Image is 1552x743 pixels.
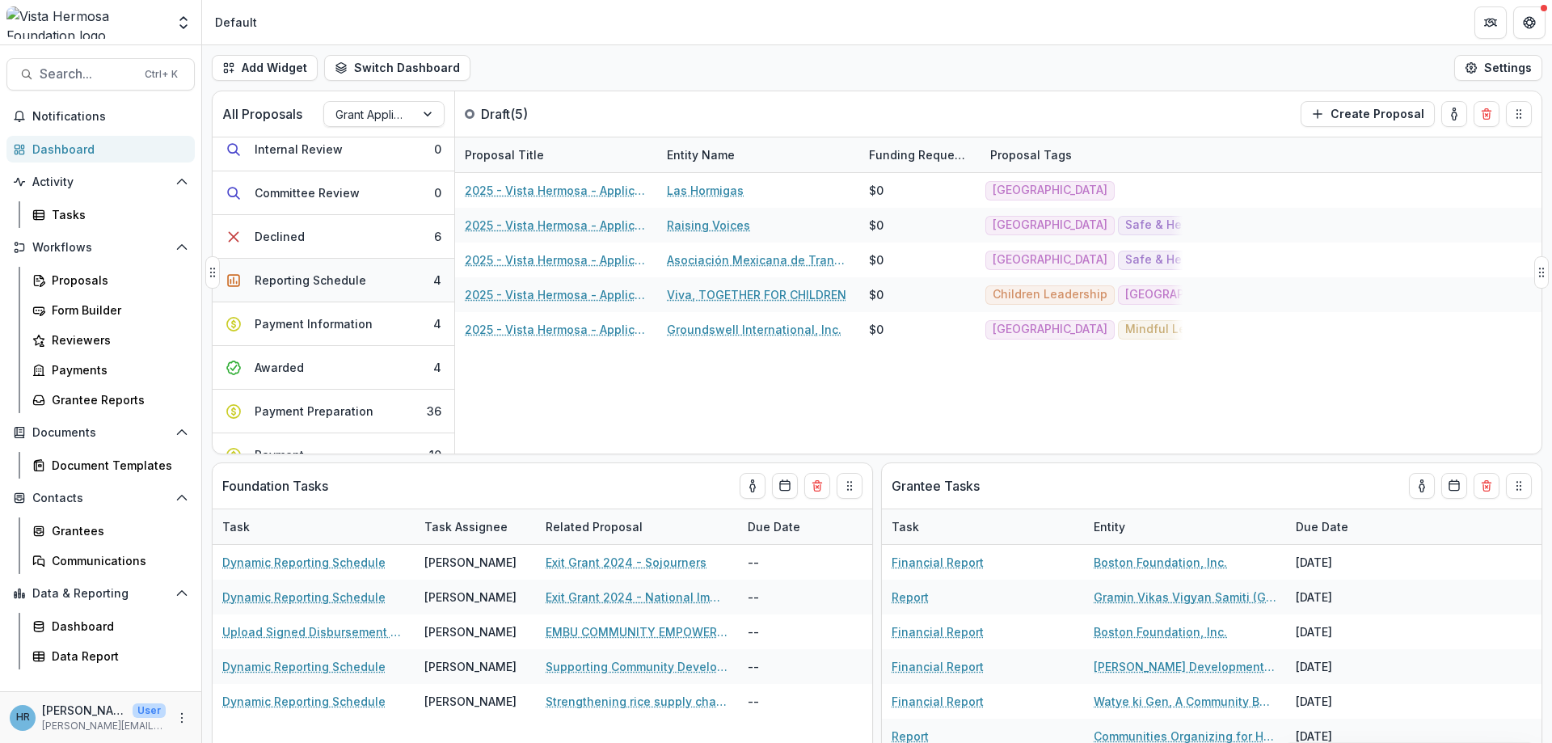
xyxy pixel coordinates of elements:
[1094,623,1227,640] a: Boston Foundation, Inc.
[255,359,304,376] div: Awarded
[738,684,859,719] div: --
[981,137,1183,172] div: Proposal Tags
[213,518,259,535] div: Task
[6,580,195,606] button: Open Data & Reporting
[738,509,859,544] div: Due Date
[1286,580,1407,614] div: [DATE]
[892,658,984,675] a: Financial Report
[424,589,517,606] div: [PERSON_NAME]
[1301,101,1435,127] button: Create Proposal
[26,297,195,323] a: Form Builder
[415,509,536,544] div: Task Assignee
[859,137,981,172] div: Funding Requested
[213,128,454,171] button: Internal Review0
[6,169,195,195] button: Open Activity
[667,251,850,268] a: Asociación Mexicana de Transformación Rural y Urbana A.C (Amextra, Inc.)
[42,702,126,719] p: [PERSON_NAME]
[882,509,1084,544] div: Task
[740,473,765,499] button: toggle-assigned-to-me
[32,110,188,124] span: Notifications
[213,509,415,544] div: Task
[222,104,302,124] p: All Proposals
[434,141,441,158] div: 0
[1125,218,1260,232] span: Safe & Healthy Families
[738,518,810,535] div: Due Date
[869,321,884,338] div: $0
[1094,693,1276,710] a: Watye ki Gen, A Community Based Organization
[465,182,647,199] a: 2025 - Vista Hermosa - Application
[141,65,181,83] div: Ctrl + K
[869,286,884,303] div: $0
[213,390,454,433] button: Payment Preparation36
[993,323,1107,336] span: [GEOGRAPHIC_DATA]
[433,272,441,289] div: 4
[546,554,706,571] a: Exit Grant 2024 - Sojourners
[1125,253,1260,267] span: Safe & Healthy Families
[212,55,318,81] button: Add Widget
[1506,101,1532,127] button: Drag
[1084,518,1135,535] div: Entity
[255,403,373,420] div: Payment Preparation
[667,286,846,303] a: Viva, TOGETHER FOR CHILDREN
[52,648,182,665] div: Data Report
[6,420,195,445] button: Open Documents
[52,552,182,569] div: Communications
[26,201,195,228] a: Tasks
[32,141,182,158] div: Dashboard
[52,331,182,348] div: Reviewers
[455,137,657,172] div: Proposal Title
[172,6,195,39] button: Open entity switcher
[892,554,984,571] a: Financial Report
[882,518,929,535] div: Task
[215,14,257,31] div: Default
[424,623,517,640] div: [PERSON_NAME]
[52,391,182,408] div: Grantee Reports
[667,217,750,234] a: Raising Voices
[26,643,195,669] a: Data Report
[892,476,980,496] p: Grantee Tasks
[26,452,195,479] a: Document Templates
[465,217,647,234] a: 2025 - Vista Hermosa - Application
[1286,614,1407,649] div: [DATE]
[1094,658,1276,675] a: [PERSON_NAME] Development Society
[222,658,386,675] a: Dynamic Reporting Schedule
[1286,545,1407,580] div: [DATE]
[546,658,728,675] a: Supporting Community Development in [GEOGRAPHIC_DATA]
[1506,473,1532,499] button: Drag
[26,267,195,293] a: Proposals
[465,251,647,268] a: 2025 - Vista Hermosa - Application
[40,66,135,82] span: Search...
[993,253,1107,267] span: [GEOGRAPHIC_DATA]
[32,241,169,255] span: Workflows
[837,473,862,499] button: Drag
[32,175,169,189] span: Activity
[993,288,1107,302] span: Children Leadership
[222,693,386,710] a: Dynamic Reporting Schedule
[6,485,195,511] button: Open Contacts
[1094,589,1276,606] a: Gramin Vikas Vigyan Samiti (GRAVIS)
[546,589,728,606] a: Exit Grant 2024 - National Immigration Forum
[433,315,441,332] div: 4
[6,136,195,163] a: Dashboard
[993,184,1107,197] span: [GEOGRAPHIC_DATA]
[213,171,454,215] button: Committee Review0
[434,184,441,201] div: 0
[52,618,182,635] div: Dashboard
[52,272,182,289] div: Proposals
[32,587,169,601] span: Data & Reporting
[657,137,859,172] div: Entity Name
[1441,101,1467,127] button: toggle-assigned-to-me
[772,473,798,499] button: Calendar
[213,433,454,477] button: Payment10
[481,104,602,124] p: Draft ( 5 )
[255,446,304,463] div: Payment
[804,473,830,499] button: Delete card
[1084,509,1286,544] div: Entity
[222,623,405,640] a: Upload Signed Disbursement Form
[1286,509,1407,544] div: Due Date
[52,457,182,474] div: Document Templates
